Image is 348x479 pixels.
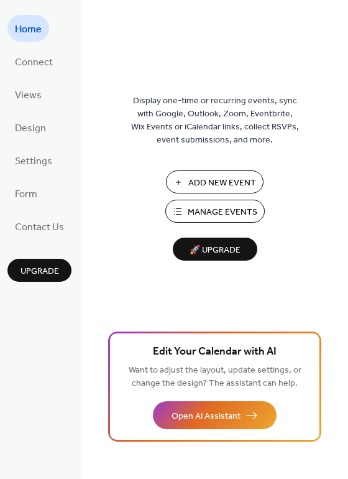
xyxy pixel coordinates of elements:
[153,401,277,429] button: Open AI Assistant
[7,114,53,141] a: Design
[172,410,240,423] span: Open AI Assistant
[15,218,64,237] span: Contact Us
[15,152,52,171] span: Settings
[129,362,301,392] span: Want to adjust the layout, update settings, or change the design? The assistant can help.
[165,200,265,223] button: Manage Events
[173,238,257,261] button: 🚀 Upgrade
[7,81,49,108] a: Views
[15,53,53,72] span: Connect
[180,242,250,259] span: 🚀 Upgrade
[15,20,42,39] span: Home
[15,119,46,138] span: Design
[188,177,256,190] span: Add New Event
[7,147,60,174] a: Settings
[7,213,71,240] a: Contact Us
[7,15,49,42] a: Home
[7,48,60,75] a: Connect
[188,206,257,219] span: Manage Events
[15,86,42,105] span: Views
[166,170,263,193] button: Add New Event
[153,343,277,361] span: Edit Your Calendar with AI
[7,259,71,282] button: Upgrade
[131,95,299,147] span: Display one-time or recurring events, sync with Google, Outlook, Zoom, Eventbrite, Wix Events or ...
[15,185,37,204] span: Form
[21,265,59,278] span: Upgrade
[7,180,45,207] a: Form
